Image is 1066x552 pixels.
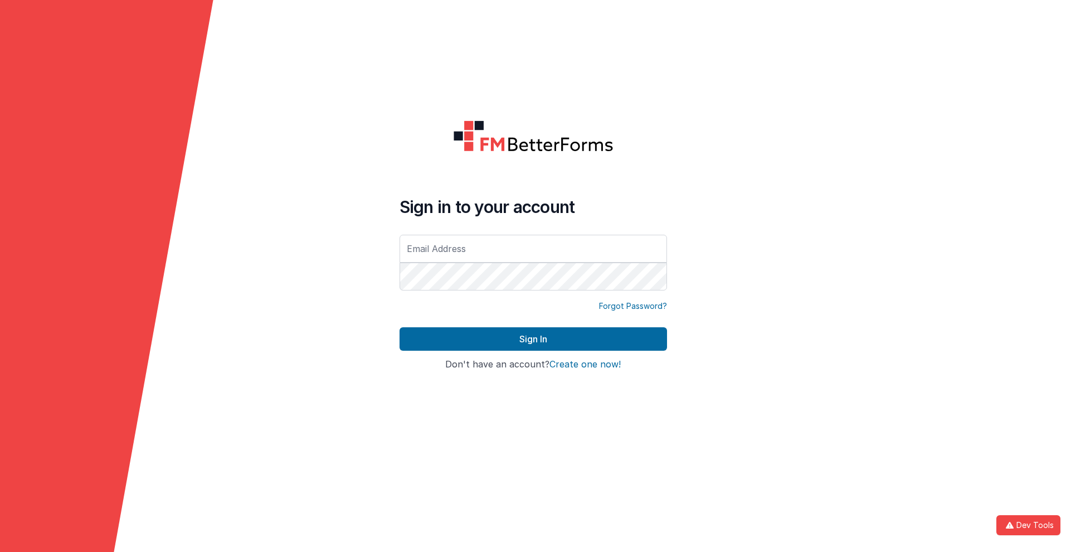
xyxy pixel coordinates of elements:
[400,360,667,370] h4: Don't have an account?
[400,197,667,217] h4: Sign in to your account
[400,327,667,351] button: Sign In
[599,301,667,312] a: Forgot Password?
[996,515,1060,535] button: Dev Tools
[549,360,621,370] button: Create one now!
[400,235,667,263] input: Email Address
